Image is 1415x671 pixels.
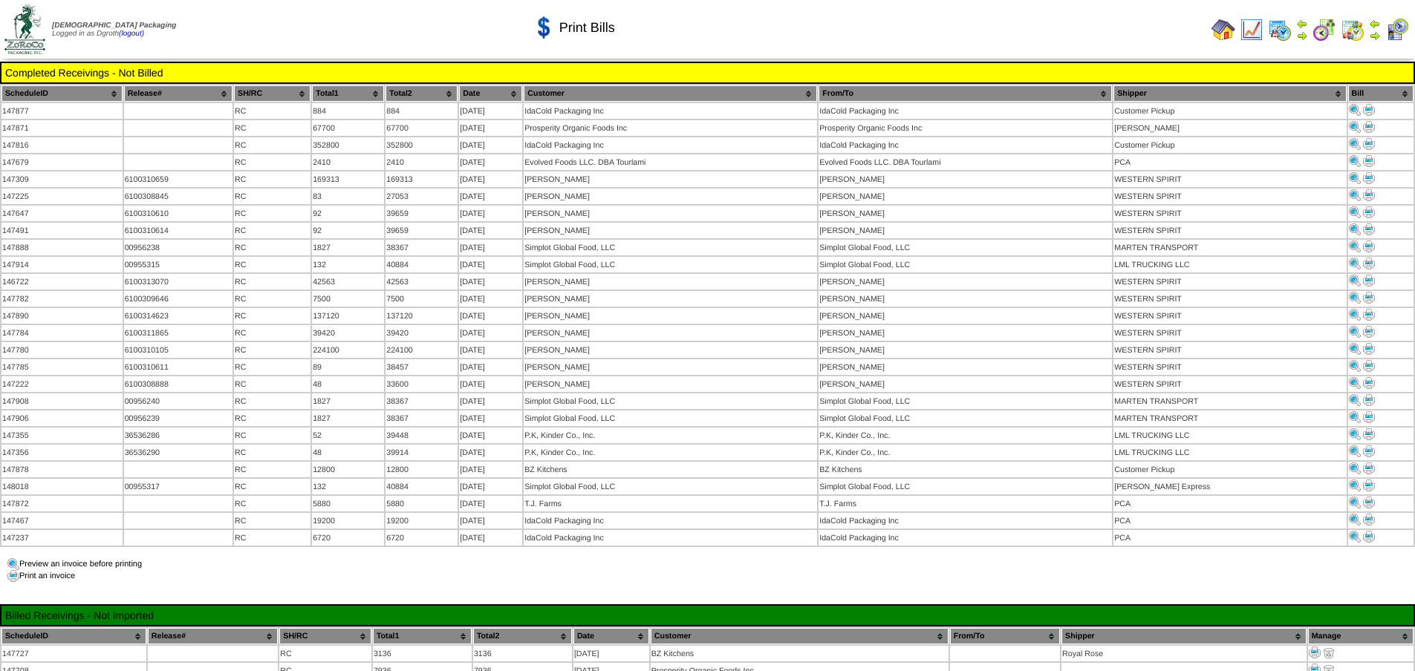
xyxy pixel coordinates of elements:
[819,223,1112,238] td: [PERSON_NAME]
[1113,410,1346,426] td: MARTEN TRANSPORT
[459,206,522,221] td: [DATE]
[386,410,458,426] td: 38367
[1349,223,1361,235] img: Print
[124,171,232,187] td: 6100310659
[386,496,458,511] td: 5880
[1363,514,1375,526] img: Print
[819,325,1112,341] td: [PERSON_NAME]
[524,154,817,170] td: Evolved Foods LLC. DBA Tourlami
[1113,137,1346,153] td: Customer Pickup
[1363,479,1375,491] img: Print
[1113,154,1346,170] td: PCA
[819,428,1112,443] td: P.K, Kinder Co., Inc.
[234,120,310,136] td: RC
[312,308,384,324] td: 137120
[819,445,1112,460] td: P.K, Kinder Co., Inc.
[524,359,817,375] td: [PERSON_NAME]
[1,393,123,409] td: 147908
[386,513,458,528] td: 19200
[459,513,522,528] td: [DATE]
[1113,240,1346,255] td: MARTEN TRANSPORT
[1349,121,1361,133] img: Print
[1349,240,1361,252] img: Print
[459,393,522,409] td: [DATE]
[124,479,232,494] td: 00955317
[312,85,384,102] th: Total1
[312,189,384,204] td: 83
[459,308,522,324] td: [DATE]
[819,85,1112,102] th: From/To
[234,445,310,460] td: RC
[1349,497,1361,508] img: Print
[1349,138,1361,150] img: Print
[1113,325,1346,341] td: WESTERN SPIRIT
[312,410,384,426] td: 1827
[524,223,817,238] td: [PERSON_NAME]
[819,308,1112,324] td: [PERSON_NAME]
[1296,18,1308,30] img: arrowleft.gif
[1341,18,1364,42] img: calendarinout.gif
[234,171,310,187] td: RC
[312,342,384,358] td: 224100
[386,223,458,238] td: 39659
[234,137,310,153] td: RC
[312,376,384,392] td: 48
[234,291,310,307] td: RC
[819,257,1112,272] td: Simplot Global Food, LLC
[1363,462,1375,474] img: Print
[459,85,522,102] th: Date
[459,342,522,358] td: [DATE]
[124,410,232,426] td: 00956239
[1113,257,1346,272] td: LML TRUCKING LLC
[1,513,123,528] td: 147467
[1363,258,1375,269] img: Print
[1113,428,1346,443] td: LML TRUCKING LLC
[386,445,458,460] td: 39914
[1349,428,1361,440] img: Print
[459,137,522,153] td: [DATE]
[1309,647,1321,658] img: Print
[1113,103,1346,119] td: Customer Pickup
[1363,172,1375,184] img: Print
[4,66,1411,79] td: Completed Receivings - Not Billed
[819,410,1112,426] td: Simplot Global Food, LLC
[234,206,310,221] td: RC
[459,325,522,341] td: [DATE]
[524,103,817,119] td: IdaCold Packaging Inc
[124,376,232,392] td: 6100308888
[819,376,1112,392] td: [PERSON_NAME]
[1,325,123,341] td: 147784
[1349,275,1361,287] img: Print
[312,462,384,477] td: 12800
[459,479,522,494] td: [DATE]
[1113,376,1346,392] td: WESTERN SPIRIT
[1349,394,1361,406] img: Print
[312,103,384,119] td: 884
[234,479,310,494] td: RC
[819,171,1112,187] td: [PERSON_NAME]
[124,257,232,272] td: 00955315
[1363,189,1375,201] img: Print
[124,291,232,307] td: 6100309646
[1113,171,1346,187] td: WESTERN SPIRIT
[819,393,1112,409] td: Simplot Global Food, LLC
[1,240,123,255] td: 147888
[524,462,817,477] td: BZ Kitchens
[1,445,123,460] td: 147356
[459,410,522,426] td: [DATE]
[1363,377,1375,389] img: Print
[1,85,123,102] th: ScheduleID
[312,223,384,238] td: 92
[524,393,817,409] td: Simplot Global Food, LLC
[386,428,458,443] td: 39448
[1363,326,1375,338] img: Print
[559,20,615,36] span: Print Bills
[312,445,384,460] td: 48
[1113,274,1346,289] td: WESTERN SPIRIT
[524,410,817,426] td: Simplot Global Food, LLC
[386,120,458,136] td: 67700
[1363,104,1375,116] img: Print
[1,342,123,358] td: 147780
[1363,155,1375,167] img: Print
[1113,85,1346,102] th: Shipper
